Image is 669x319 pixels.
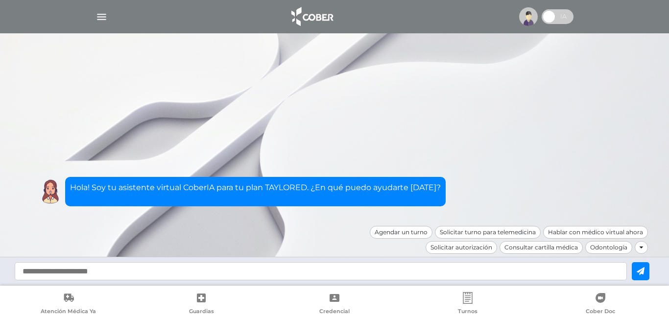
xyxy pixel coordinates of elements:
[319,308,350,317] span: Credencial
[519,7,538,26] img: profile-placeholder.svg
[135,292,268,317] a: Guardias
[268,292,401,317] a: Credencial
[96,11,108,23] img: Cober_menu-lines-white.svg
[189,308,214,317] span: Guardias
[426,241,497,254] div: Solicitar autorización
[70,182,441,194] p: Hola! Soy tu asistente virtual CoberIA para tu plan TAYLORED. ¿En qué puedo ayudarte [DATE]?
[2,292,135,317] a: Atención Médica Ya
[534,292,667,317] a: Cober Doc
[586,308,615,317] span: Cober Doc
[41,308,96,317] span: Atención Médica Ya
[38,179,63,204] img: Cober IA
[543,226,648,239] div: Hablar con médico virtual ahora
[401,292,534,317] a: Turnos
[435,226,541,239] div: Solicitar turno para telemedicina
[500,241,583,254] div: Consultar cartilla médica
[286,5,337,28] img: logo_cober_home-white.png
[458,308,478,317] span: Turnos
[370,226,432,239] div: Agendar un turno
[585,241,632,254] div: Odontología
